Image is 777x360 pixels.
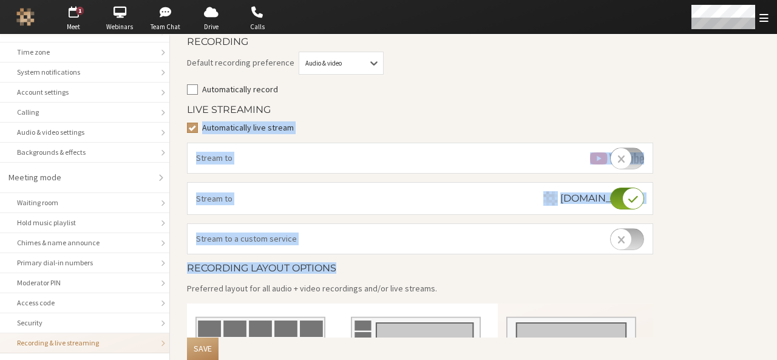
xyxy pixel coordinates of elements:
img: YOUTUBE [590,152,644,165]
div: Recording & live streaming [17,338,152,348]
div: Access code [17,297,152,308]
h4: [DOMAIN_NAME] [535,191,644,206]
div: 1 [76,7,84,15]
div: Hold music playlist [17,217,152,228]
div: Calling [17,107,152,118]
div: Audio & video settings [17,127,152,138]
div: Account settings [17,87,152,98]
span: Default recording preference [187,56,294,69]
div: System notifications [17,67,152,78]
p: Preferred layout for all audio + video recordings and/or live streams. [187,282,653,295]
div: Primary dial-in numbers [17,257,152,268]
h4: Recording layout options [187,263,653,274]
li: Stream to [188,183,653,214]
span: Calls [236,22,279,32]
div: Time zone [17,47,152,58]
button: Save [187,338,219,360]
div: Security [17,318,152,328]
span: Drive [190,22,232,32]
span: Meet [52,22,95,32]
div: Moderator PIN [17,277,152,288]
div: Meeting mode [8,171,152,184]
h4: Live Streaming [187,104,653,115]
img: Iotum [16,8,35,26]
div: Waiting room [17,197,152,208]
label: Automatically record [202,83,654,96]
li: Stream to [188,143,653,173]
h4: Recording [187,36,653,47]
div: Chimes & name announce [17,237,152,248]
div: Backgrounds & effects [17,147,152,158]
img: callbridge.rocks [543,191,558,206]
label: Automatically live stream [202,121,654,134]
li: Stream to a custom service [188,224,653,254]
span: Webinars [98,22,141,32]
span: Team Chat [144,22,187,32]
div: Audio & video [305,58,355,69]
